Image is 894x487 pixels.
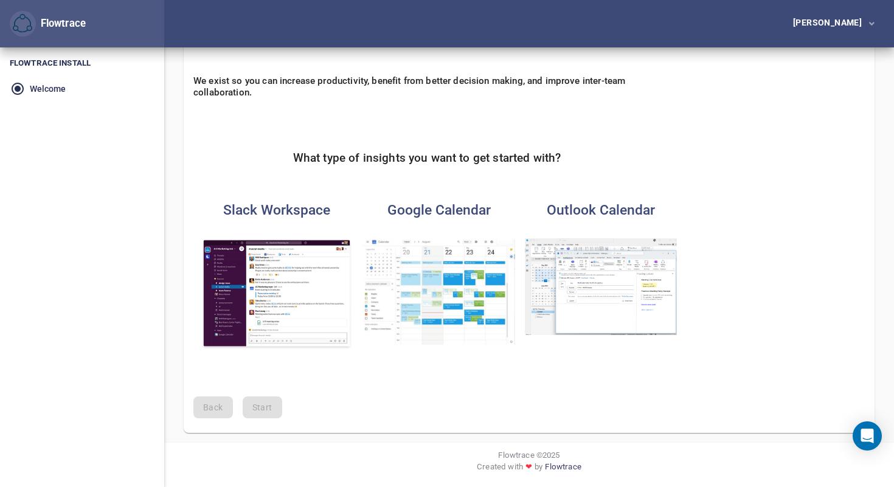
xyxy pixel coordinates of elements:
[525,202,677,218] h4: Outlook Calendar
[498,449,560,461] span: Flowtrace © 2025
[545,461,581,477] a: Flowtrace
[36,16,86,31] div: Flowtrace
[10,11,86,37] div: Flowtrace
[193,75,660,97] h6: We exist so you can increase productivity, benefit from better decision making, and improve inter...
[793,18,867,27] div: [PERSON_NAME]
[363,238,515,345] img: Google Calendar analytics
[13,14,32,33] img: Flowtrace
[363,202,515,218] h4: Google Calendar
[293,151,561,165] h5: What type of insights you want to get started with?
[201,238,353,350] img: Slack Workspace analytics
[201,202,353,218] h4: Slack Workspace
[853,421,882,451] div: Open Intercom Messenger
[10,11,36,37] button: Flowtrace
[174,461,884,477] div: Created with
[356,195,522,352] button: Google CalendarGoogle Calendar analytics
[535,461,542,477] span: by
[774,13,884,35] button: [PERSON_NAME]
[525,238,677,336] img: Outlook Calendar analytics
[523,461,535,472] span: ❤
[193,195,360,357] button: Slack WorkspaceSlack Workspace analytics
[518,195,684,343] button: Outlook CalendarOutlook Calendar analytics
